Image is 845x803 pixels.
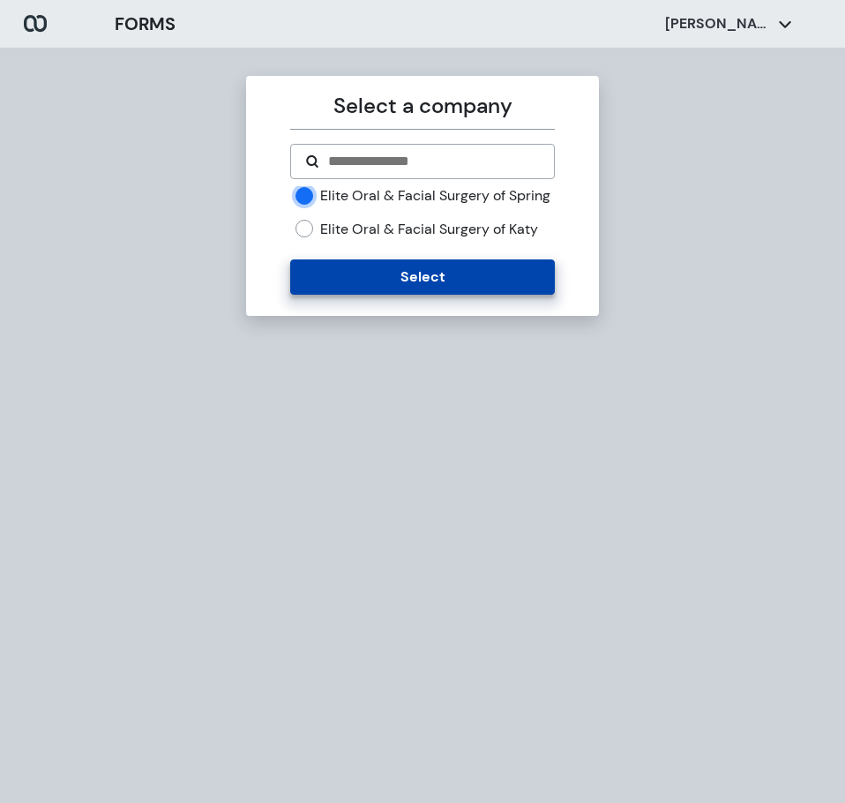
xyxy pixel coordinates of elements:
label: Elite Oral & Facial Surgery of Katy [320,220,538,239]
label: Elite Oral & Facial Surgery of Spring [320,186,550,206]
input: Search [326,151,539,172]
button: Select [290,259,554,295]
p: [PERSON_NAME] [665,14,771,34]
p: Select a company [290,90,554,122]
h3: FORMS [115,11,176,37]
